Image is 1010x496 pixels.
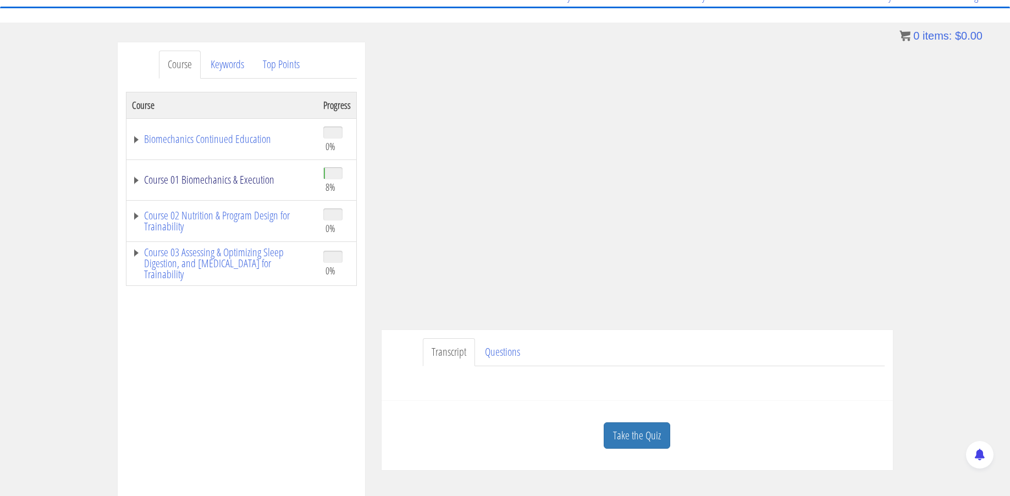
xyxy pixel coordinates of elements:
span: $ [955,30,961,42]
a: Transcript [423,338,475,366]
span: 0 [913,30,919,42]
span: items: [923,30,952,42]
a: 0 items: $0.00 [899,30,983,42]
a: Keywords [202,51,253,79]
span: 0% [325,140,335,152]
th: Progress [318,92,357,118]
a: Questions [476,338,529,366]
a: Course 02 Nutrition & Program Design for Trainability [132,210,312,232]
a: Biomechanics Continued Education [132,134,312,145]
a: Course 01 Biomechanics & Execution [132,174,312,185]
bdi: 0.00 [955,30,983,42]
a: Top Points [254,51,308,79]
span: 0% [325,222,335,234]
a: Course 03 Assessing & Optimizing Sleep Digestion, and [MEDICAL_DATA] for Trainability [132,247,312,280]
th: Course [126,92,318,118]
span: 0% [325,264,335,277]
a: Course [159,51,201,79]
a: Take the Quiz [604,422,670,449]
img: icon11.png [899,30,910,41]
span: 8% [325,181,335,193]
